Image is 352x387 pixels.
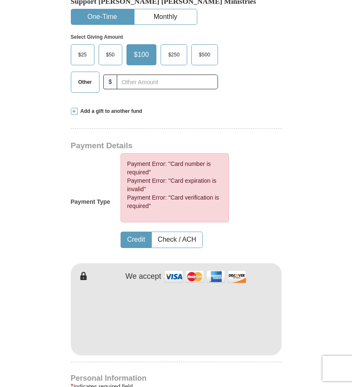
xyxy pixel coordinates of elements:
input: Other Amount [117,75,218,89]
h3: Payment Details [71,141,286,151]
button: One-Time [71,9,134,25]
h4: Personal Information [71,375,282,382]
li: Payment Error: "Card expiration is invalid" [127,176,223,193]
button: Monthly [134,9,197,25]
h4: We accept [126,272,161,281]
span: $100 [130,48,153,61]
li: Payment Error: "Card number is required" [127,160,223,176]
img: credit cards accepted [163,267,247,286]
span: $25 [74,48,91,61]
li: Payment Error: "Card verification is required" [127,193,223,210]
span: Other [74,76,96,88]
span: $50 [102,48,119,61]
strong: Select Giving Amount [71,34,123,40]
span: $500 [195,48,215,61]
span: $ [103,75,118,89]
span: $250 [164,48,184,61]
button: Credit [121,232,151,248]
span: Add a gift to another fund [78,108,142,115]
h5: Payment Type [71,198,110,206]
button: Check / ACH [152,232,202,248]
